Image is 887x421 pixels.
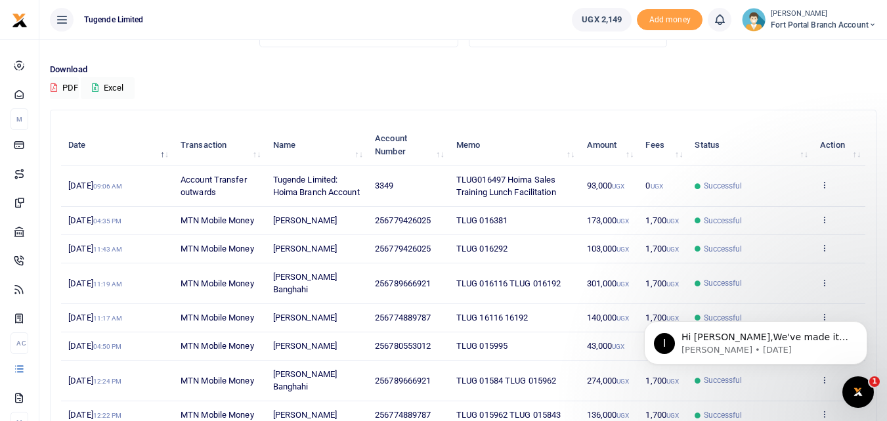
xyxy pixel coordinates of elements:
li: Wallet ballance [567,8,637,32]
span: Successful [704,180,743,192]
span: MTN Mobile Money [181,341,254,351]
span: 0 [645,181,662,190]
span: 256774889787 [375,313,431,322]
small: UGX [617,280,629,288]
span: TLUG 016381 [456,215,508,225]
small: [PERSON_NAME] [771,9,876,20]
span: [DATE] [68,341,121,351]
li: Toup your wallet [637,9,703,31]
small: UGX [617,378,629,385]
span: Successful [704,409,743,421]
span: 301,000 [587,278,630,288]
span: 103,000 [587,244,630,254]
th: Action: activate to sort column ascending [813,125,865,166]
span: TLUG 015995 [456,341,508,351]
iframe: Intercom live chat [842,376,874,408]
span: [PERSON_NAME] [273,215,337,225]
span: 93,000 [587,181,625,190]
span: [DATE] [68,181,122,190]
span: Add money [637,9,703,31]
button: PDF [50,77,79,99]
span: Successful [704,243,743,255]
small: 09:06 AM [93,183,123,190]
th: Name: activate to sort column ascending [265,125,368,166]
small: 12:24 PM [93,378,122,385]
span: 274,000 [587,376,630,386]
small: UGX [666,412,679,419]
span: [DATE] [68,215,121,225]
span: [PERSON_NAME] Banghahi [273,369,337,392]
img: logo-small [12,12,28,28]
span: Successful [704,277,743,289]
th: Amount: activate to sort column ascending [579,125,638,166]
span: 256789666921 [375,278,431,288]
span: [PERSON_NAME] [273,244,337,254]
span: 43,000 [587,341,625,351]
span: 1,700 [645,410,679,420]
span: MTN Mobile Money [181,215,254,225]
p: Download [50,63,876,77]
span: [PERSON_NAME] [273,313,337,322]
th: Memo: activate to sort column ascending [449,125,580,166]
a: UGX 2,149 [572,8,632,32]
span: 3349 [375,181,393,190]
span: [PERSON_NAME] Banghahi [273,272,337,295]
img: profile-user [742,8,766,32]
small: UGX [612,343,624,350]
span: 256779426025 [375,244,431,254]
small: 11:19 AM [93,280,123,288]
th: Fees: activate to sort column ascending [638,125,687,166]
span: Tugende Limited [79,14,149,26]
span: [PERSON_NAME] [273,341,337,351]
span: MTN Mobile Money [181,376,254,386]
span: MTN Mobile Money [181,278,254,288]
small: 11:17 AM [93,315,123,322]
a: logo-small logo-large logo-large [12,14,28,24]
small: 12:22 PM [93,412,122,419]
small: UGX [617,217,629,225]
span: TLUG 016292 [456,244,508,254]
small: UGX [666,217,679,225]
span: TLUG 01584 TLUG 015962 [456,376,556,386]
small: 04:50 PM [93,343,122,350]
span: TLUG 016116 TLUG 016192 [456,278,561,288]
small: 11:43 AM [93,246,123,253]
li: M [11,108,28,130]
a: Add money [637,14,703,24]
span: Fort Portal Branch Account [771,19,876,31]
span: 1,700 [645,244,679,254]
span: 1 [869,376,880,387]
span: Tugende Limited: Hoima Branch Account [273,175,360,198]
small: UGX [666,246,679,253]
th: Account Number: activate to sort column ascending [368,125,449,166]
th: Date: activate to sort column descending [61,125,173,166]
th: Transaction: activate to sort column ascending [173,125,266,166]
span: 1,700 [645,215,679,225]
small: UGX [651,183,663,190]
span: UGX 2,149 [582,13,622,26]
span: Account Transfer outwards [181,175,247,198]
a: profile-user [PERSON_NAME] Fort Portal Branch Account [742,8,876,32]
span: [DATE] [68,244,122,254]
span: [DATE] [68,313,122,322]
span: 173,000 [587,215,630,225]
th: Status: activate to sort column ascending [687,125,813,166]
span: [DATE] [68,376,121,386]
span: 136,000 [587,410,630,420]
span: 256780553012 [375,341,431,351]
span: MTN Mobile Money [181,244,254,254]
small: UGX [617,412,629,419]
span: TLUG 16116 16192 [456,313,529,322]
small: UGX [666,280,679,288]
span: 256779426025 [375,215,431,225]
span: Successful [704,215,743,227]
span: TLUG016497 Hoima Sales Training Lunch Facilitation [456,175,556,198]
iframe: Intercom notifications message [624,294,887,386]
span: 1,700 [645,278,679,288]
small: 04:35 PM [93,217,122,225]
span: [DATE] [68,278,122,288]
